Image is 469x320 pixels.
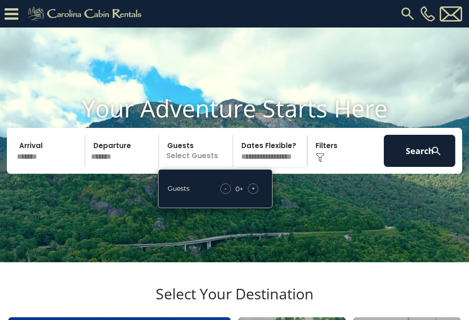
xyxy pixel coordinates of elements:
[418,6,437,22] a: [PHONE_NUMBER]
[399,6,416,22] img: search-regular.svg
[7,94,462,122] h1: Your Adventure Starts Here
[7,285,462,317] h3: Select Your Destination
[251,184,255,193] span: +
[216,183,263,194] div: +
[384,135,455,167] button: Search
[23,5,149,23] img: Khaki-logo.png
[224,184,227,193] span: -
[162,135,233,167] p: Select Guests
[431,145,442,157] img: search-regular-white.png
[168,185,190,192] h5: Guests
[235,184,240,193] div: 0
[316,153,325,162] img: filter--v1.png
